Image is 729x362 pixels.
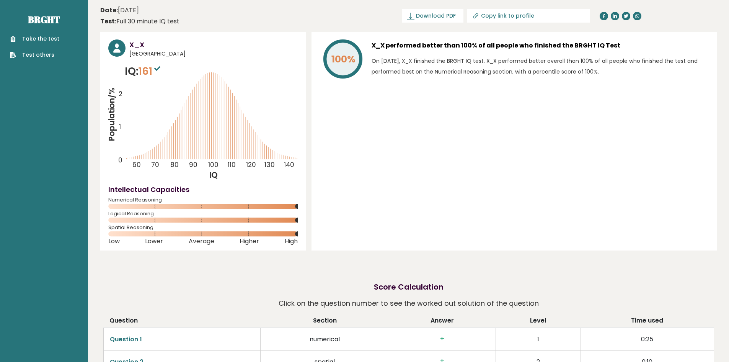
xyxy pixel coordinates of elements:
[132,160,141,169] tspan: 60
[125,64,162,79] p: IQ:
[374,281,444,293] h2: Score Calculation
[119,122,121,131] tspan: 1
[285,240,298,243] span: High
[106,88,117,141] tspan: Population/%
[145,240,163,243] span: Lower
[139,64,162,78] span: 161
[261,328,389,351] td: numerical
[108,240,120,243] span: Low
[119,90,122,99] tspan: 2
[170,160,179,169] tspan: 80
[118,156,122,165] tspan: 0
[228,160,236,169] tspan: 110
[210,170,218,180] tspan: IQ
[389,316,496,328] th: Answer
[151,160,159,169] tspan: 70
[189,160,197,169] tspan: 90
[10,35,59,43] a: Take the test
[28,13,60,26] a: Brght
[108,212,298,215] span: Logical Reasoning
[581,328,714,351] td: 0:25
[416,12,456,20] span: Download PDF
[208,160,219,169] tspan: 100
[100,17,116,26] b: Test:
[189,240,214,243] span: Average
[395,335,489,343] h3: +
[261,316,389,328] th: Section
[240,240,259,243] span: Higher
[100,6,139,15] time: [DATE]
[246,160,256,169] tspan: 120
[110,335,142,344] a: Question 1
[108,184,298,195] h4: Intellectual Capacities
[284,160,294,169] tspan: 140
[100,17,179,26] div: Full 30 minute IQ test
[129,39,298,50] h3: X_X
[108,198,298,201] span: Numerical Reasoning
[129,50,298,58] span: [GEOGRAPHIC_DATA]
[103,316,261,328] th: Question
[496,316,581,328] th: Level
[108,226,298,229] span: Spatial Reasoning
[372,56,709,77] p: On [DATE], X_X finished the BRGHT IQ test. X_X performed better overall than 100% of all people w...
[496,328,581,351] td: 1
[581,316,714,328] th: Time used
[331,52,356,66] tspan: 100%
[100,6,118,15] b: Date:
[279,296,539,310] p: Click on the question number to see the worked out solution of the question
[265,160,275,169] tspan: 130
[372,39,709,52] h3: X_X performed better than 100% of all people who finished the BRGHT IQ Test
[10,51,59,59] a: Test others
[402,9,463,23] a: Download PDF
